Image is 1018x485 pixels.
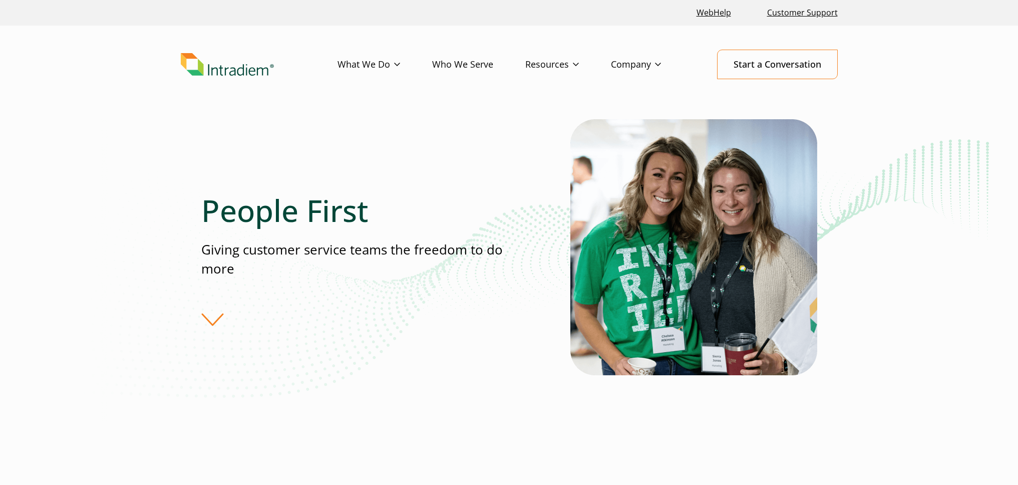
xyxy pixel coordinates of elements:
[181,53,337,76] a: Link to homepage of Intradiem
[432,50,525,79] a: Who We Serve
[201,192,509,228] h1: People First
[717,50,838,79] a: Start a Conversation
[337,50,432,79] a: What We Do
[181,53,274,76] img: Intradiem
[693,2,735,24] a: Link opens in a new window
[611,50,693,79] a: Company
[201,240,509,278] p: Giving customer service teams the freedom to do more
[570,119,817,375] img: Two contact center partners from Intradiem smiling
[763,2,842,24] a: Customer Support
[525,50,611,79] a: Resources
